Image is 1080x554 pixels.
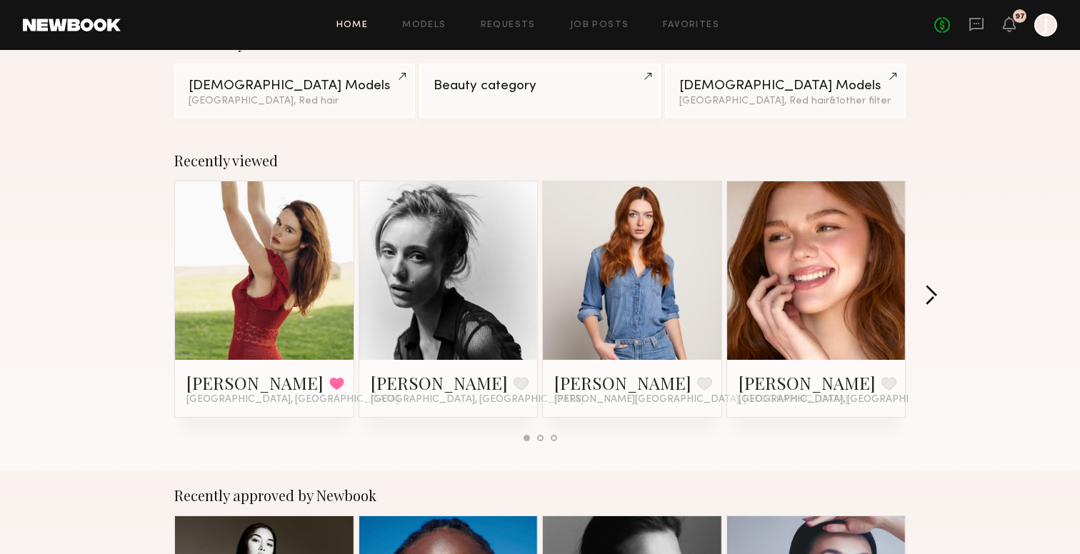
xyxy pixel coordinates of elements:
a: [PERSON_NAME] [554,371,691,394]
a: [PERSON_NAME] [186,371,324,394]
a: [PERSON_NAME] [739,371,876,394]
a: Models [402,21,446,30]
div: [DEMOGRAPHIC_DATA] Models [679,79,891,93]
a: [DEMOGRAPHIC_DATA] Models[GEOGRAPHIC_DATA], Red hair&1other filter [665,64,906,118]
a: Job Posts [570,21,629,30]
span: [PERSON_NAME][GEOGRAPHIC_DATA], [GEOGRAPHIC_DATA] [554,394,848,406]
div: Recently approved by Newbook [174,487,906,504]
div: 97 [1015,13,1025,21]
span: [GEOGRAPHIC_DATA], [GEOGRAPHIC_DATA] [739,394,951,406]
div: [DEMOGRAPHIC_DATA] Models [189,79,401,93]
a: [PERSON_NAME] [371,371,508,394]
div: [GEOGRAPHIC_DATA], Red hair [189,96,401,106]
span: [GEOGRAPHIC_DATA], [GEOGRAPHIC_DATA] [371,394,584,406]
a: Beauty category [419,64,660,118]
div: Recently viewed [174,152,906,169]
span: & 1 other filter [829,96,891,106]
div: [GEOGRAPHIC_DATA], Red hair [679,96,891,106]
a: [DEMOGRAPHIC_DATA] Models[GEOGRAPHIC_DATA], Red hair [174,64,415,118]
div: Continue your search [174,35,906,52]
span: [GEOGRAPHIC_DATA], [GEOGRAPHIC_DATA] [186,394,399,406]
a: Requests [481,21,536,30]
a: Home [336,21,369,30]
a: Favorites [663,21,719,30]
div: Beauty category [434,79,646,93]
a: J [1034,14,1057,36]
